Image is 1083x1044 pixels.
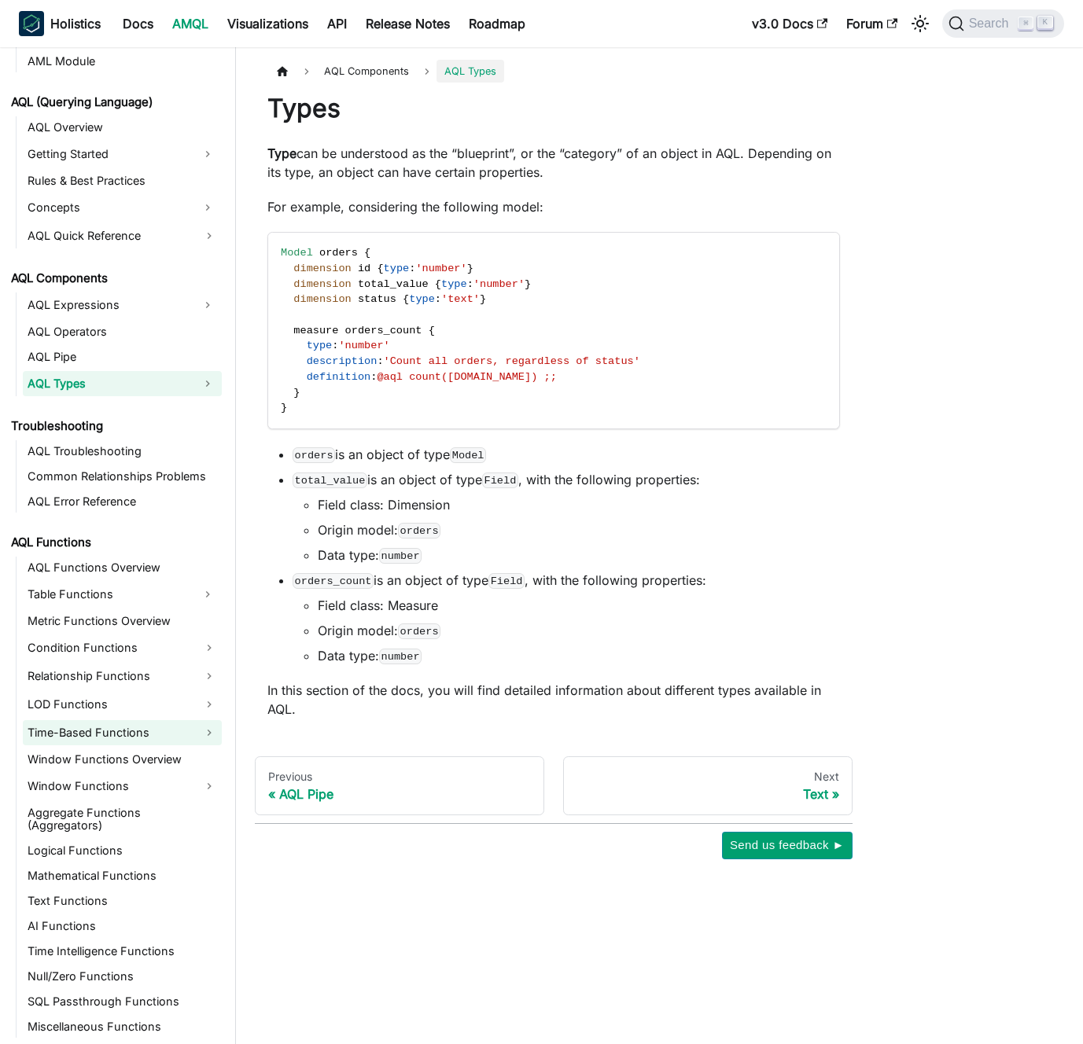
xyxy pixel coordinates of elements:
a: HolisticsHolistics [19,11,101,36]
strong: Type [267,145,297,161]
a: AQL Error Reference [23,491,222,513]
kbd: ⌘ [1018,17,1033,31]
a: SQL Passthrough Functions [23,991,222,1013]
a: v3.0 Docs [742,11,837,36]
span: { [377,263,383,274]
a: Roadmap [459,11,535,36]
span: { [364,247,370,259]
li: Field class: Measure [318,596,840,615]
a: Home page [267,60,297,83]
nav: Breadcrumbs [267,60,840,83]
a: AQL Overview [23,116,222,138]
span: } [480,293,486,305]
button: Expand sidebar category 'Concepts' [193,195,222,220]
a: Relationship Functions [23,664,222,689]
button: Expand sidebar category 'Getting Started' [193,142,222,167]
code: orders [293,447,335,463]
span: 'number' [415,263,466,274]
p: In this section of the docs, you will find detailed information about different types available i... [267,681,840,719]
a: AQL Expressions [23,292,193,318]
div: Previous [268,770,531,784]
span: status [358,293,396,305]
button: Expand sidebar category 'AQL Expressions' [193,292,222,318]
span: definition [307,371,371,383]
li: is an object of type , with the following properties: [293,571,840,665]
a: AQL Quick Reference [23,223,222,248]
span: 'Count all orders, regardless of status' [384,355,640,367]
span: Send us feedback ► [730,835,845,855]
span: { [403,293,409,305]
a: Table Functions [23,582,193,607]
a: Metric Functions Overview [23,610,222,632]
span: : [435,293,441,305]
span: dimension [293,263,351,274]
button: Expand sidebar category 'AQL Types' [193,371,222,396]
code: total_value [293,472,367,488]
a: Forum [837,11,907,36]
span: type [409,293,435,305]
span: } [293,387,300,399]
code: orders_count [293,573,374,589]
a: Time-Based Functions [23,720,222,745]
span: orders_count [345,325,422,336]
span: dimension [293,293,351,305]
a: AQL Types [23,371,193,396]
a: Time Intelligence Functions [23,940,222,962]
code: Model [450,447,486,463]
p: can be understood as the “blueprint”, or the “category” of an object in AQL. Depending on its typ... [267,144,840,182]
span: type [441,278,467,290]
a: Window Functions [23,774,222,799]
a: AQL Components [6,267,222,289]
li: is an object of type [293,445,840,464]
a: AQL (Querying Language) [6,91,222,113]
a: Mathematical Functions [23,865,222,887]
a: Miscellaneous Functions [23,1016,222,1038]
b: Holistics [50,14,101,33]
a: Logical Functions [23,840,222,862]
span: : [332,340,338,351]
span: : [370,371,377,383]
code: Field [488,573,525,589]
a: Release Notes [356,11,459,36]
button: Switch between dark and light mode (currently light mode) [908,11,933,36]
a: Text Functions [23,890,222,912]
p: For example, considering the following model: [267,197,840,216]
span: AQL Types [437,60,504,83]
span: orders [319,247,358,259]
a: PreviousAQL Pipe [255,756,544,816]
a: Getting Started [23,142,193,167]
a: AQL Pipe [23,346,222,368]
span: 'number' [473,278,525,290]
span: description [307,355,378,367]
span: } [525,278,531,290]
span: @aql count([DOMAIN_NAME]) ;; [377,371,556,383]
button: Search (Command+K) [942,9,1064,38]
a: NextText [563,756,853,816]
div: Next [576,770,839,784]
a: Window Functions Overview [23,748,222,770]
span: : [377,355,383,367]
span: } [467,263,473,274]
a: AML Module [23,50,222,72]
button: Send us feedback ► [722,832,853,858]
a: AQL Functions Overview [23,557,222,579]
nav: Docs pages [255,756,853,816]
button: Expand sidebar category 'Table Functions' [193,582,222,607]
li: Origin model: [318,621,840,640]
a: Null/Zero Functions [23,965,222,987]
span: { [435,278,441,290]
a: Common Relationships Problems [23,465,222,487]
code: Field [482,472,518,488]
a: Condition Functions [23,635,222,660]
span: AQL Components [316,60,417,83]
a: AQL Troubleshooting [23,440,222,462]
span: Search [964,17,1019,31]
span: 'text' [441,293,480,305]
a: LOD Functions [23,692,222,717]
code: orders [398,523,440,539]
img: Holistics [19,11,44,36]
a: AI Functions [23,915,222,937]
a: AQL Functions [6,531,222,553]
a: Docs [113,11,163,36]
a: AQL Operators [23,321,222,343]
